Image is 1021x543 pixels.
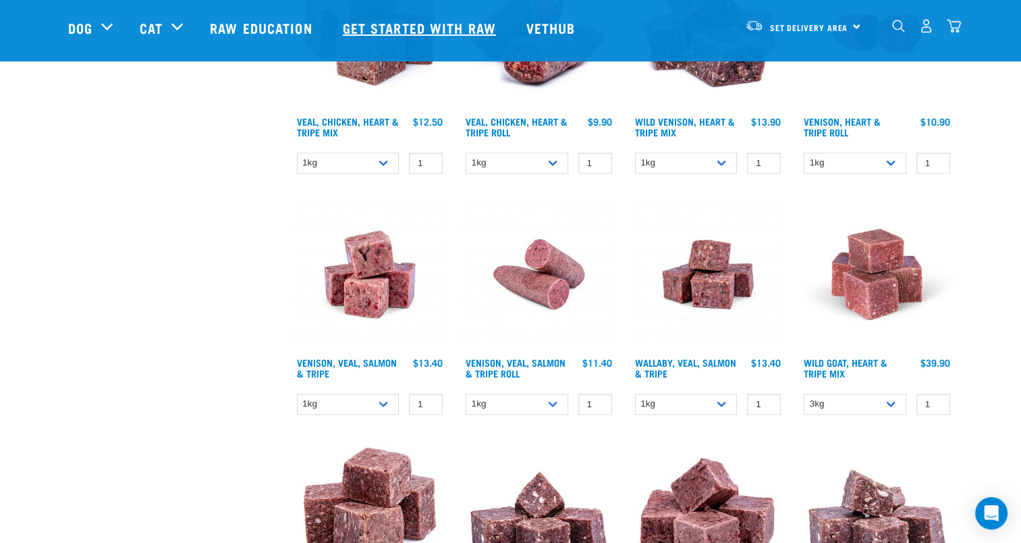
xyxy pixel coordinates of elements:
img: van-moving.png [745,20,763,32]
div: $9.90 [588,116,612,127]
a: Cat [140,18,163,38]
input: 1 [409,394,443,415]
img: home-icon-1@2x.png [892,20,905,32]
a: Raw Education [196,1,329,55]
img: user.png [919,19,933,33]
input: 1 [916,394,950,415]
a: Venison, Veal, Salmon & Tripe [297,360,397,376]
a: Dog [68,18,92,38]
input: 1 [747,153,781,174]
img: Venison Veal Salmon Tripe 1621 [294,198,447,351]
input: 1 [916,153,950,174]
div: $39.90 [920,357,950,368]
div: $13.40 [751,357,781,368]
a: Venison, Heart & Tripe Roll [804,119,881,134]
input: 1 [409,153,443,174]
a: Get started with Raw [329,1,513,55]
a: Wild Goat, Heart & Tripe Mix [804,360,887,376]
input: 1 [747,394,781,415]
span: Set Delivery Area [770,25,848,30]
a: Wallaby, Veal, Salmon & Tripe [635,360,736,376]
input: 1 [578,153,612,174]
div: $13.90 [751,116,781,127]
a: Venison, Veal, Salmon & Tripe Roll [466,360,565,376]
a: Veal, Chicken, Heart & Tripe Mix [297,119,399,134]
img: home-icon@2x.png [947,19,961,33]
div: $10.90 [920,116,950,127]
a: Vethub [513,1,592,55]
img: Wallaby Veal Salmon Tripe 1642 [632,198,785,351]
a: Wild Venison, Heart & Tripe Mix [635,119,735,134]
div: Open Intercom Messenger [975,497,1008,529]
a: Veal, Chicken, Heart & Tripe Roll [466,119,568,134]
div: $12.50 [413,116,443,127]
input: 1 [578,394,612,415]
img: Venison Veal Salmon Tripe 1651 [462,198,615,351]
img: Goat Heart Tripe 8451 [800,198,954,351]
div: $11.40 [582,357,612,368]
div: $13.40 [413,357,443,368]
